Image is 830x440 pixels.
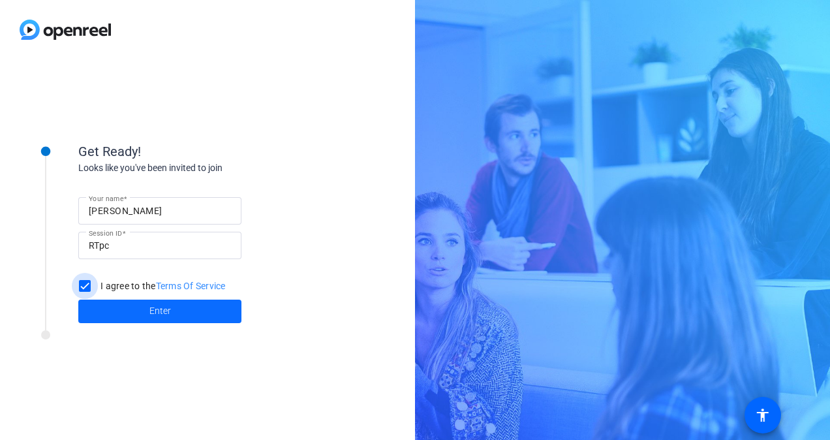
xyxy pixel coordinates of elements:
mat-label: Your name [89,195,123,202]
span: Enter [149,304,171,318]
a: Terms Of Service [156,281,226,291]
label: I agree to the [98,279,226,292]
mat-label: Session ID [89,229,122,237]
button: Enter [78,300,241,323]
mat-icon: accessibility [755,407,771,423]
div: Get Ready! [78,142,339,161]
div: Looks like you've been invited to join [78,161,339,175]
